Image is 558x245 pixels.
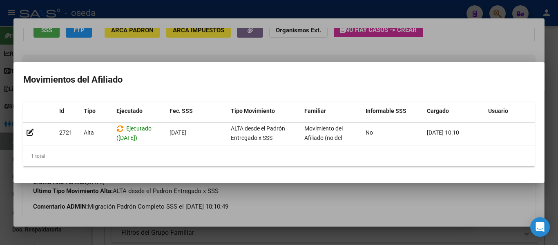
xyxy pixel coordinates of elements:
[80,102,113,120] datatable-header-cell: Tipo
[166,102,228,120] datatable-header-cell: Fec. SSS
[59,108,64,114] span: Id
[84,108,96,114] span: Tipo
[362,102,424,120] datatable-header-cell: Informable SSS
[170,108,193,114] span: Fec. SSS
[84,129,94,136] span: Alta
[304,125,343,151] span: Movimiento del Afiliado (no del grupo)
[366,108,406,114] span: Informable SSS
[116,108,143,114] span: Ejecutado
[23,72,535,88] h2: Movimientos del Afiliado
[231,108,275,114] span: Tipo Movimiento
[170,129,186,136] span: [DATE]
[366,129,373,136] span: No
[427,108,449,114] span: Cargado
[530,217,550,237] div: Open Intercom Messenger
[427,129,459,136] span: [DATE] 10:10
[113,102,166,120] datatable-header-cell: Ejecutado
[488,108,508,114] span: Usuario
[116,125,152,141] span: Ejecutado ([DATE])
[424,102,485,120] datatable-header-cell: Cargado
[23,146,535,166] div: 1 total
[485,102,546,120] datatable-header-cell: Usuario
[228,102,301,120] datatable-header-cell: Tipo Movimiento
[56,102,80,120] datatable-header-cell: Id
[59,129,72,136] span: 2721
[304,108,326,114] span: Familiar
[301,102,362,120] datatable-header-cell: Familiar
[231,125,285,141] span: ALTA desde el Padrón Entregado x SSS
